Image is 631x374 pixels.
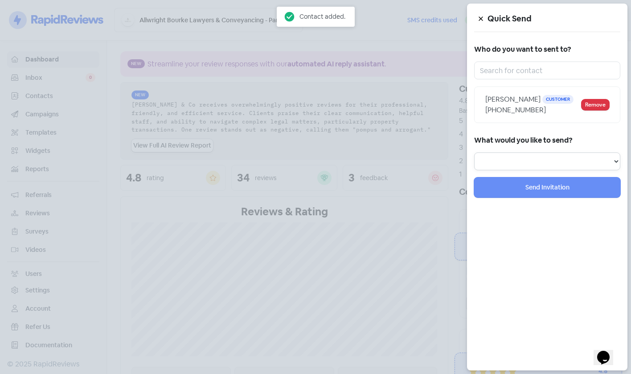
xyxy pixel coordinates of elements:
[594,338,622,365] iframe: chat widget
[474,134,620,147] h5: What would you like to send?
[474,62,620,79] input: Search for contact
[485,95,541,104] span: [PERSON_NAME]
[474,43,620,56] h5: Who do you want to sent to?
[485,105,582,115] div: [PHONE_NUMBER]
[474,177,620,197] button: Send Invitation
[542,95,574,104] span: Customer
[299,12,345,21] div: Contact added.
[582,99,609,110] button: Remove
[488,12,620,25] h5: Quick Send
